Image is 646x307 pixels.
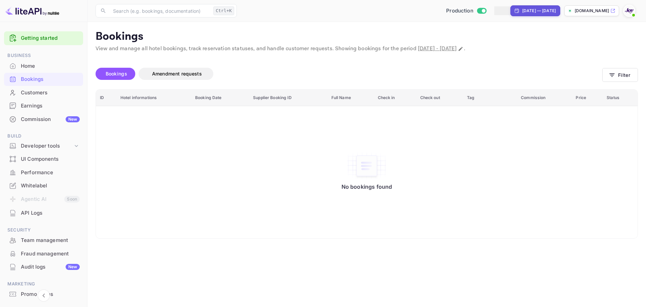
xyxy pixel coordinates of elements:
div: Promo codes [21,290,80,298]
div: Bookings [21,75,80,83]
button: Zoom out time range [506,6,510,15]
div: [DATE] — [DATE] [522,8,556,14]
th: Supplier Booking ID [249,90,327,106]
img: No bookings found [347,152,387,180]
span: Build [4,132,83,140]
th: Check in [374,90,416,106]
div: UI Components [21,155,80,163]
a: Getting started [21,34,80,42]
span: Amendment requests [152,71,202,76]
span: Production [446,7,473,15]
div: Developer tools [21,142,73,150]
button: Change date range [457,45,464,52]
th: Commission [517,90,572,106]
th: Check out [416,90,463,106]
input: Search (e.g. bookings, documentation) [109,4,211,18]
button: Edit date range [498,6,502,15]
div: Fraud management [21,250,80,258]
button: Go to next time period [502,6,506,15]
img: LiteAPI logo [5,5,59,16]
th: ID [96,90,116,106]
div: Whitelabel [21,182,80,190]
div: account-settings tabs [96,68,602,80]
span: Bookings [106,71,127,76]
div: API Logs [21,209,80,217]
span: Business [4,52,83,59]
span: Security [4,226,83,234]
div: New [66,264,80,270]
div: Earnings [21,102,80,110]
th: Booking Date [191,90,249,106]
th: Price [572,90,603,106]
th: Tag [463,90,517,106]
button: Collapse navigation [38,289,50,302]
div: Audit logs [21,263,80,271]
th: Hotel informations [116,90,191,106]
span: [DATE] - [DATE] [418,45,457,52]
th: Full Name [327,90,374,106]
p: [DOMAIN_NAME] [575,8,609,14]
div: Home [21,62,80,70]
img: With Joy [624,5,635,16]
div: Customers [21,89,80,97]
span: Marketing [4,280,83,288]
div: Performance [21,169,80,177]
table: booking table [96,90,638,238]
button: Filter [602,68,638,82]
p: Bookings [96,30,638,43]
div: Team management [21,237,80,244]
div: Commission [21,116,80,123]
th: Status [603,90,638,106]
div: New [66,116,80,122]
p: No bookings found [342,183,392,190]
div: Ctrl+K [213,6,234,15]
p: View and manage all hotel bookings, track reservation statuses, and handle customer requests. Sho... [96,45,638,53]
div: Switch to Sandbox mode [443,7,489,15]
button: Go to previous time period [494,6,498,15]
